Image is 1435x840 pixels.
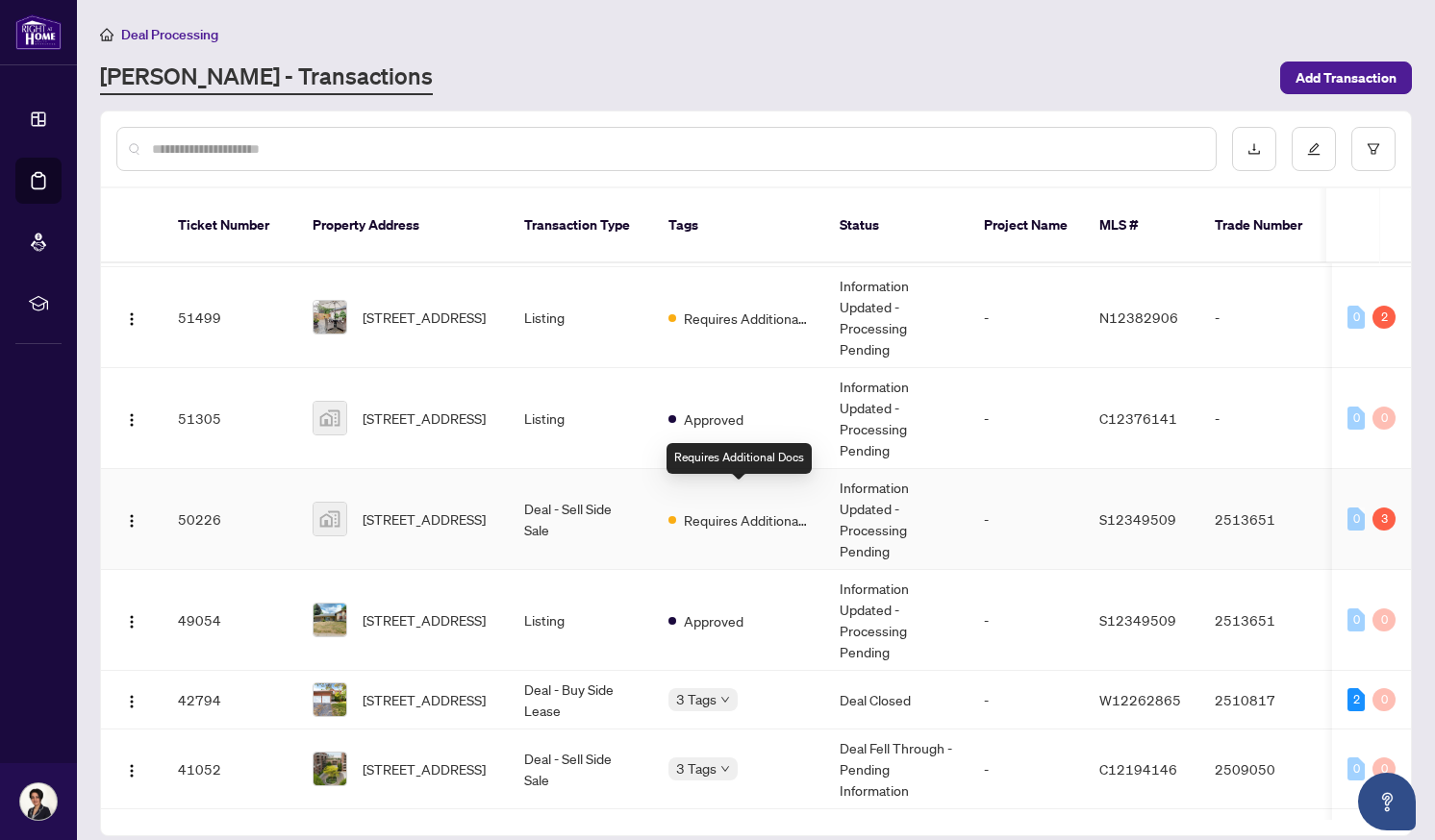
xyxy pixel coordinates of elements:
[163,671,297,729] td: 42794
[163,469,297,570] td: 50226
[1296,62,1397,93] span: Add Transaction
[163,267,297,368] td: 51499
[363,408,486,429] span: [STREET_ADDRESS]
[363,609,486,630] span: [STREET_ADDRESS]
[363,758,486,779] span: [STREET_ADDRESS]
[969,570,1084,671] td: -
[124,763,139,778] img: Logo
[363,307,486,328] span: [STREET_ADDRESS]
[824,469,969,570] td: Information Updated - Processing Pending
[116,605,147,635] button: Logo
[667,443,812,474] div: Requires Additional Docs
[163,368,297,469] td: 51305
[1232,127,1276,171] button: download
[1199,267,1334,368] td: -
[1372,407,1396,430] div: 0
[1247,142,1261,156] span: download
[1099,510,1176,528] span: S12349509
[297,188,509,263] th: Property Address
[121,26,218,43] span: Deal Processing
[509,469,653,570] td: Deal - Sell Side Sale
[1099,760,1177,778] span: C12194146
[1199,368,1334,469] td: -
[100,28,113,41] span: home
[15,14,62,50] img: logo
[314,301,346,334] img: thumbnail-img
[124,614,139,630] img: Logo
[314,503,346,535] img: thumbnail-img
[363,508,486,530] span: [STREET_ADDRESS]
[653,188,824,263] th: Tags
[1199,188,1334,263] th: Trade Number
[1347,608,1365,631] div: 0
[116,504,147,534] button: Logo
[1358,773,1416,830] button: Open asap
[509,729,653,809] td: Deal - Sell Side Sale
[969,671,1084,729] td: -
[824,368,969,469] td: Information Updated - Processing Pending
[363,689,486,710] span: [STREET_ADDRESS]
[969,368,1084,469] td: -
[676,757,717,779] span: 3 Tags
[684,509,809,531] span: Requires Additional Docs
[824,188,969,263] th: Status
[824,570,969,671] td: Information Updated - Processing Pending
[314,683,346,716] img: thumbnail-img
[1199,729,1334,809] td: 2509050
[1347,688,1365,711] div: 2
[163,188,297,263] th: Ticket Number
[116,302,147,333] button: Logo
[684,408,743,430] span: Approved
[1372,757,1396,780] div: 0
[124,412,139,428] img: Logo
[124,694,139,709] img: Logo
[720,764,730,774] span: down
[509,368,653,469] td: Listing
[1084,188,1199,263] th: MLS #
[1099,611,1176,629] span: S12349509
[1099,691,1181,708] span: W12262865
[314,604,346,636] img: thumbnail-img
[824,267,969,368] td: Information Updated - Processing Pending
[684,308,809,329] span: Requires Additional Docs
[1372,306,1396,329] div: 2
[1367,142,1380,156] span: filter
[1347,507,1365,531] div: 0
[1351,127,1396,171] button: filter
[509,267,653,368] td: Listing
[720,695,730,704] span: down
[1372,608,1396,631] div: 0
[969,729,1084,809] td: -
[314,402,346,434] img: thumbnail-img
[1372,507,1396,531] div: 3
[116,684,147,715] button: Logo
[1099,309,1178,326] span: N12382906
[163,570,297,671] td: 49054
[969,469,1084,570] td: -
[314,753,346,785] img: thumbnail-img
[1199,570,1334,671] td: 2513651
[509,570,653,671] td: Listing
[969,267,1084,368] td: -
[824,729,969,809] td: Deal Fell Through - Pending Information
[163,729,297,809] td: 41052
[100,61,433,95] a: [PERSON_NAME] - Transactions
[124,311,139,327] img: Logo
[1292,127,1336,171] button: edit
[1307,142,1321,156] span: edit
[124,513,139,529] img: Logo
[116,403,147,433] button: Logo
[509,671,653,729] td: Deal - Buy Side Lease
[684,610,743,631] span: Approved
[20,783,57,820] img: Profile Icon
[1280,62,1412,94] button: Add Transaction
[969,188,1084,263] th: Project Name
[1199,671,1334,729] td: 2510817
[1347,757,1365,780] div: 0
[1347,306,1365,329] div: 0
[1347,407,1365,430] div: 0
[676,688,717,710] span: 3 Tags
[1372,688,1396,711] div: 0
[824,671,969,729] td: Deal Closed
[509,188,653,263] th: Transaction Type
